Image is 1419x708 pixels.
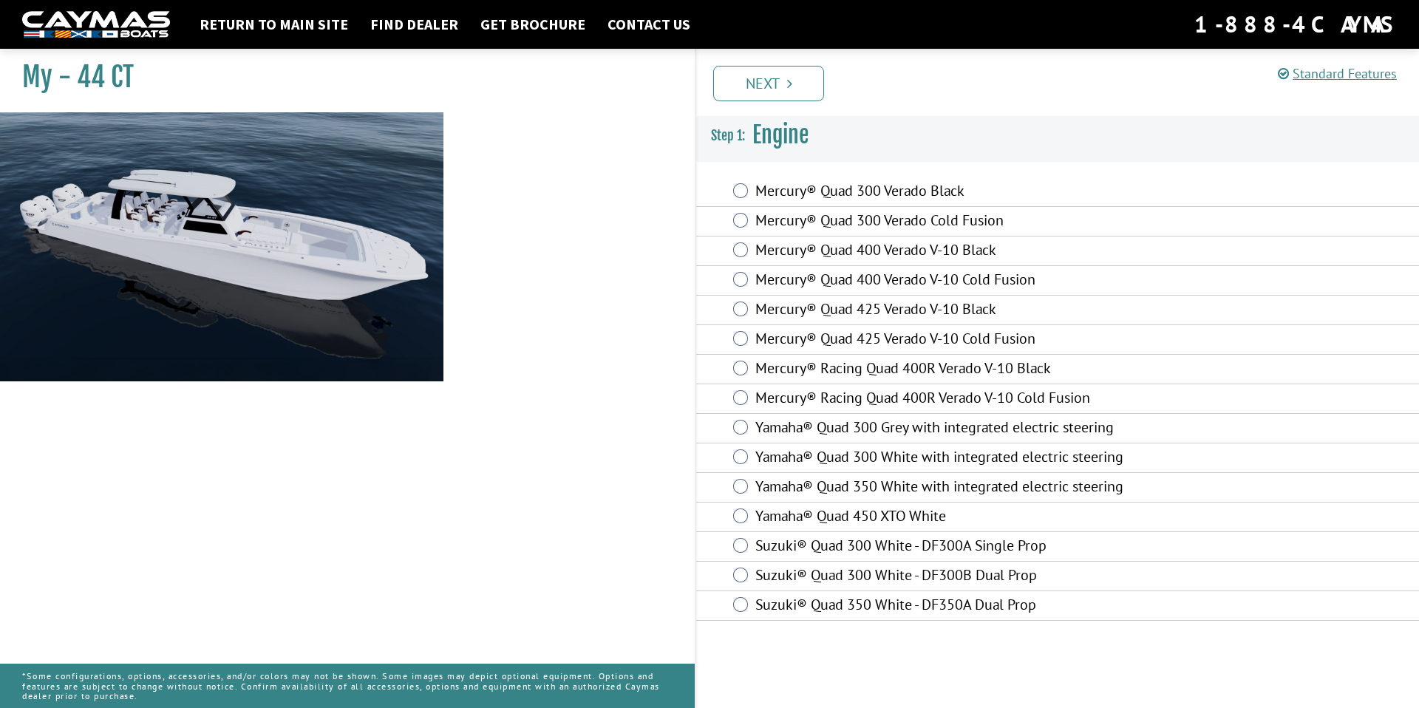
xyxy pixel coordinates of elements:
label: Mercury® Quad 400 Verado V-10 Cold Fusion [755,270,1154,292]
label: Suzuki® Quad 350 White - DF350A Dual Prop [755,596,1154,617]
label: Yamaha® Quad 450 XTO White [755,507,1154,528]
label: Yamaha® Quad 350 White with integrated electric steering [755,477,1154,499]
a: Return to main site [192,15,355,34]
label: Yamaha® Quad 300 White with integrated electric steering [755,448,1154,469]
a: Get Brochure [473,15,593,34]
label: Mercury® Quad 300 Verado Cold Fusion [755,211,1154,233]
h1: My - 44 CT [22,61,658,94]
label: Mercury® Quad 425 Verado V-10 Cold Fusion [755,330,1154,351]
label: Mercury® Quad 425 Verado V-10 Black [755,300,1154,321]
label: Mercury® Racing Quad 400R Verado V-10 Black [755,359,1154,381]
label: Mercury® Quad 400 Verado V-10 Black [755,241,1154,262]
h3: Engine [696,108,1419,163]
ul: Pagination [709,64,1419,101]
a: Next [713,66,824,101]
a: Contact Us [600,15,698,34]
a: Standard Features [1278,65,1397,82]
p: *Some configurations, options, accessories, and/or colors may not be shown. Some images may depic... [22,664,673,708]
label: Suzuki® Quad 300 White - DF300B Dual Prop [755,566,1154,588]
label: Mercury® Racing Quad 400R Verado V-10 Cold Fusion [755,389,1154,410]
label: Mercury® Quad 300 Verado Black [755,182,1154,203]
label: Suzuki® Quad 300 White - DF300A Single Prop [755,537,1154,558]
label: Yamaha® Quad 300 Grey with integrated electric steering [755,418,1154,440]
div: 1-888-4CAYMAS [1194,8,1397,41]
img: white-logo-c9c8dbefe5ff5ceceb0f0178aa75bf4bb51f6bca0971e226c86eb53dfe498488.png [22,11,170,38]
a: Find Dealer [363,15,466,34]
